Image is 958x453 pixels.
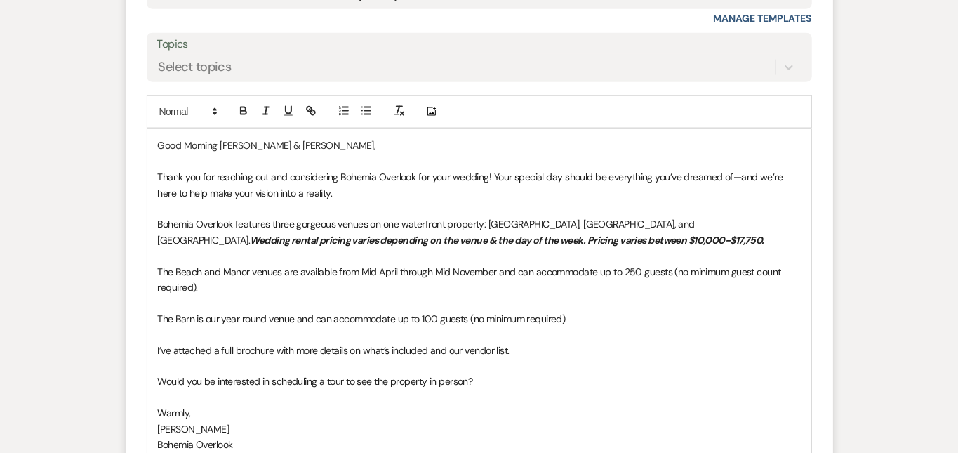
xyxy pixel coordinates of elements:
[158,138,801,153] p: Good Morning [PERSON_NAME] & [PERSON_NAME],
[158,218,698,246] span: Bohemia Overlook features three gorgeous venues on one waterfront property: [GEOGRAPHIC_DATA], [G...
[158,265,784,294] span: The Beach and Manor venues are available from Mid April through Mid November and can accommodate ...
[158,423,229,435] span: [PERSON_NAME]
[159,58,232,77] div: Select topics
[158,407,191,419] span: Warmly,
[250,234,764,247] em: Wedding rental pricing varies depending on the venue & the day of the week. Pricing varies betwee...
[158,375,473,388] span: Would you be interested in scheduling a tour to see the property in person?
[158,438,233,451] span: Bohemia Overlook
[158,171,785,199] span: Thank you for reaching out and considering Bohemia Overlook for your wedding! Your special day sh...
[157,34,801,55] label: Topics
[158,313,567,325] span: The Barn is our year round venue and can accommodate up to 100 guests (no minimum required).
[158,344,510,357] span: I’ve attached a full brochure with more details on what’s included and our vendor list.
[714,12,812,25] a: Manage Templates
